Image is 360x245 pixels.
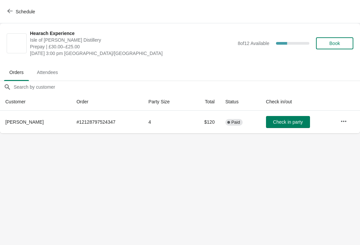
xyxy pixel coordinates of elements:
span: [DATE] 3:00 pm [GEOGRAPHIC_DATA]/[GEOGRAPHIC_DATA] [30,50,234,57]
span: Orders [4,66,29,78]
td: 4 [143,111,189,133]
button: Schedule [3,6,40,18]
th: Party Size [143,93,189,111]
span: Hearach Experience [30,30,234,37]
span: Schedule [16,9,35,14]
button: Check in party [266,116,310,128]
span: Isle of [PERSON_NAME] Distillery [30,37,234,43]
input: Search by customer [13,81,360,93]
span: Check in party [273,119,303,125]
img: Hearach Experience [7,34,26,53]
button: Book [316,37,353,49]
span: 8 of 12 Available [238,41,269,46]
th: Total [189,93,220,111]
td: # 12128797524347 [71,111,143,133]
span: Prepay | £30.00–£25.00 [30,43,234,50]
span: Book [329,41,340,46]
span: Paid [231,120,240,125]
th: Check in/out [261,93,335,111]
span: [PERSON_NAME] [5,119,44,125]
th: Status [220,93,261,111]
span: Attendees [32,66,63,78]
td: $120 [189,111,220,133]
th: Order [71,93,143,111]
